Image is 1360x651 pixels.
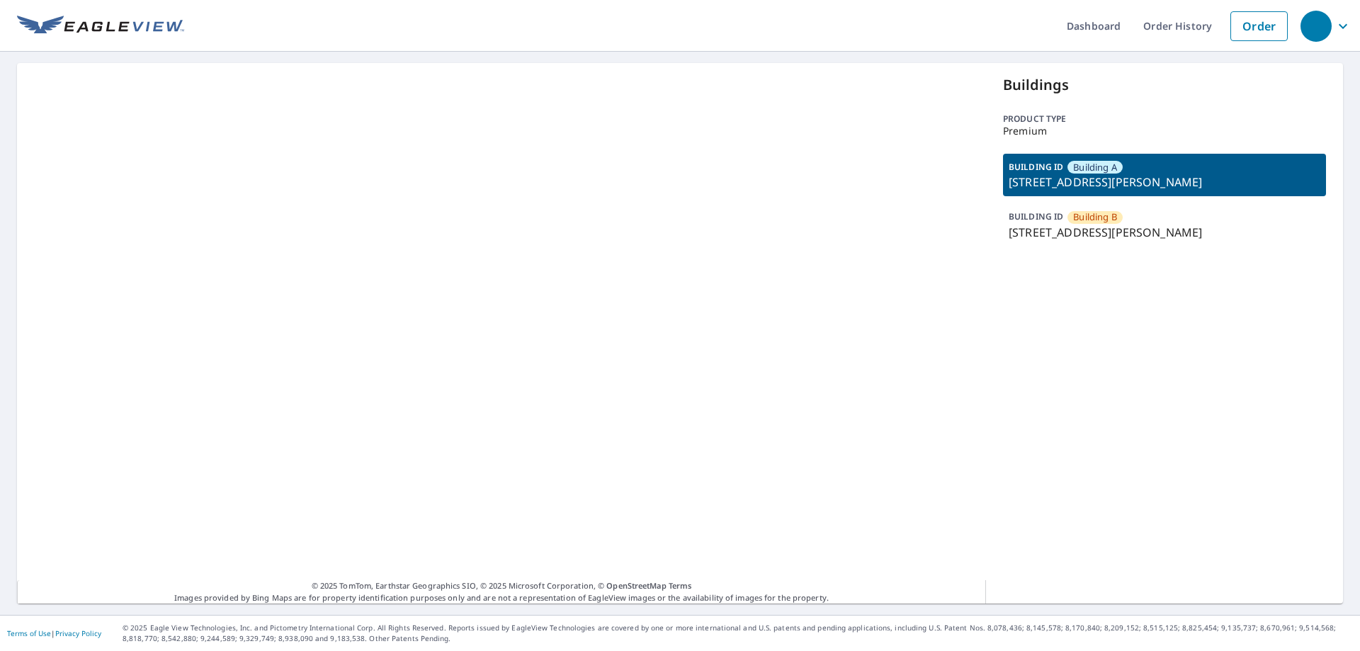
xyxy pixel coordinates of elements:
p: Buildings [1003,74,1326,96]
p: [STREET_ADDRESS][PERSON_NAME] [1009,174,1320,191]
a: OpenStreetMap [606,580,666,591]
p: BUILDING ID [1009,210,1063,222]
a: Privacy Policy [55,628,101,638]
p: Premium [1003,125,1326,137]
p: | [7,629,101,638]
p: Images provided by Bing Maps are for property identification purposes only and are not a represen... [17,580,986,604]
img: EV Logo [17,16,184,37]
p: Product type [1003,113,1326,125]
a: Terms [669,580,692,591]
p: [STREET_ADDRESS][PERSON_NAME] [1009,224,1320,241]
span: Building B [1073,210,1117,224]
span: Building A [1073,161,1117,174]
a: Order [1230,11,1288,41]
p: © 2025 Eagle View Technologies, Inc. and Pictometry International Corp. All Rights Reserved. Repo... [123,623,1353,644]
span: © 2025 TomTom, Earthstar Geographics SIO, © 2025 Microsoft Corporation, © [312,580,692,592]
p: BUILDING ID [1009,161,1063,173]
a: Terms of Use [7,628,51,638]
